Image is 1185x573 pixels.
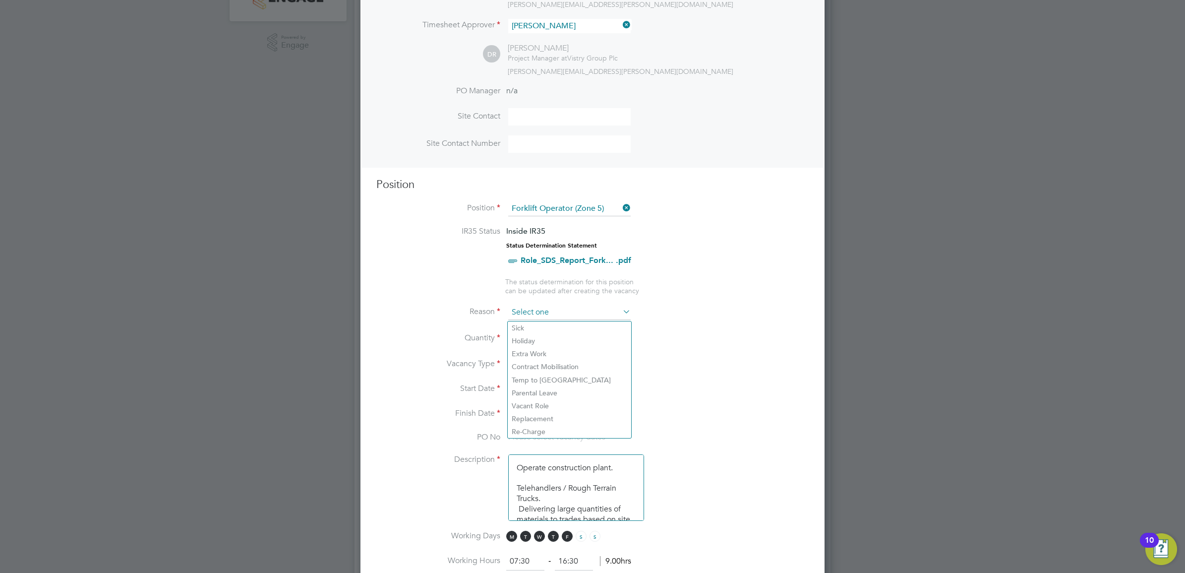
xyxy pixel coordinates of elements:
[508,360,631,373] li: Contract Mobilisation
[1145,533,1177,565] button: Open Resource Center, 10 new notifications
[508,54,567,63] span: Project Manager at
[506,553,544,571] input: 08:00
[508,432,605,442] span: Please select vacancy dates
[548,531,559,542] span: T
[508,43,618,54] div: [PERSON_NAME]
[576,531,587,542] span: S
[508,386,631,399] li: Parental Leave
[483,46,500,63] span: DR
[376,111,500,122] label: Site Contact
[600,556,631,566] span: 9.00hrs
[508,67,733,76] span: [PERSON_NAME][EMAIL_ADDRESS][PERSON_NAME][DOMAIN_NAME]
[520,531,531,542] span: T
[508,374,631,386] li: Temp to [GEOGRAPHIC_DATA]
[506,226,545,236] span: Inside IR35
[376,408,500,419] label: Finish Date
[506,531,517,542] span: M
[376,20,500,30] label: Timesheet Approver
[508,321,631,334] li: Sick
[534,531,545,542] span: W
[508,347,631,360] li: Extra Work
[508,54,618,63] div: Vistry Group Plc
[555,553,593,571] input: 17:00
[506,86,518,96] span: n/a
[376,203,500,213] label: Position
[376,432,500,443] label: PO No
[1145,540,1154,553] div: 10
[562,531,573,542] span: F
[508,19,631,33] input: Search for...
[521,255,631,265] a: Role_SDS_Report_Fork... .pdf
[376,138,500,149] label: Site Contact Number
[376,178,809,192] h3: Position
[376,383,500,394] label: Start Date
[508,425,631,438] li: Re-Charge
[505,277,639,295] span: The status determination for this position can be updated after creating the vacancy
[508,201,631,216] input: Search for...
[508,305,631,320] input: Select one
[376,226,500,237] label: IR35 Status
[508,399,631,412] li: Vacant Role
[508,412,631,425] li: Replacement
[506,242,597,249] strong: Status Determination Statement
[376,556,500,566] label: Working Hours
[376,307,500,317] label: Reason
[376,454,500,465] label: Description
[546,556,553,566] span: ‐
[376,86,500,96] label: PO Manager
[376,333,500,343] label: Quantity
[508,334,631,347] li: Holiday
[376,531,500,541] label: Working Days
[376,359,500,369] label: Vacancy Type
[590,531,600,542] span: S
